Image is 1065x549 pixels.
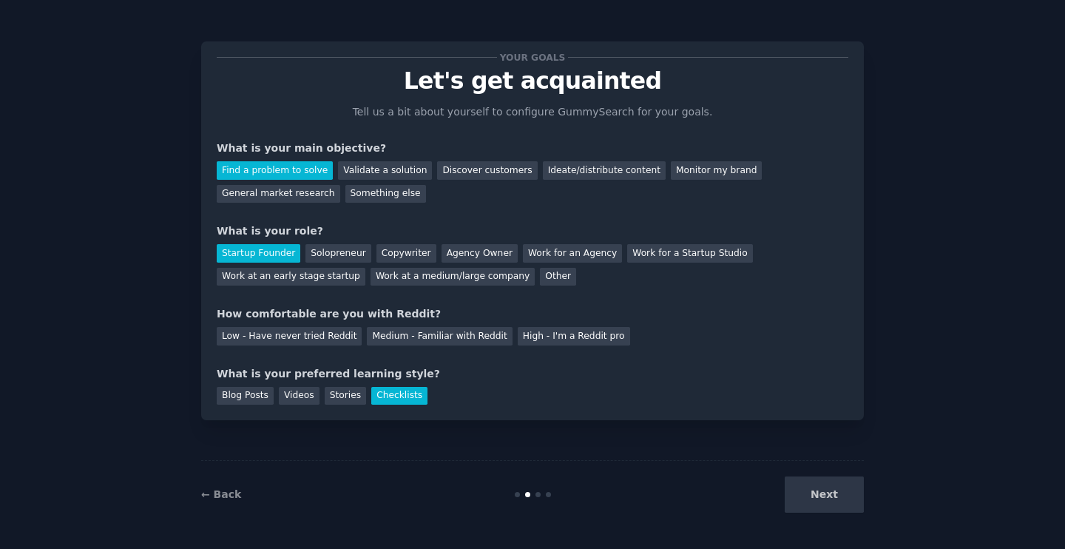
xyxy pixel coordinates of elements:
[345,185,426,203] div: Something else
[518,327,630,346] div: High - I'm a Reddit pro
[217,223,848,239] div: What is your role?
[217,244,300,263] div: Startup Founder
[371,268,535,286] div: Work at a medium/large company
[346,104,719,120] p: Tell us a bit about yourself to configure GummySearch for your goals.
[217,268,365,286] div: Work at an early stage startup
[201,488,241,500] a: ← Back
[217,387,274,405] div: Blog Posts
[437,161,537,180] div: Discover customers
[279,387,319,405] div: Videos
[367,327,512,346] div: Medium - Familiar with Reddit
[497,50,568,65] span: Your goals
[671,161,762,180] div: Monitor my brand
[217,366,848,382] div: What is your preferred learning style?
[442,244,518,263] div: Agency Owner
[217,327,362,346] div: Low - Have never tried Reddit
[376,244,436,263] div: Copywriter
[338,161,432,180] div: Validate a solution
[371,387,427,405] div: Checklists
[217,306,848,322] div: How comfortable are you with Reddit?
[325,387,366,405] div: Stories
[627,244,752,263] div: Work for a Startup Studio
[217,68,848,94] p: Let's get acquainted
[217,161,333,180] div: Find a problem to solve
[217,185,340,203] div: General market research
[217,141,848,156] div: What is your main objective?
[543,161,666,180] div: Ideate/distribute content
[523,244,622,263] div: Work for an Agency
[305,244,371,263] div: Solopreneur
[540,268,576,286] div: Other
